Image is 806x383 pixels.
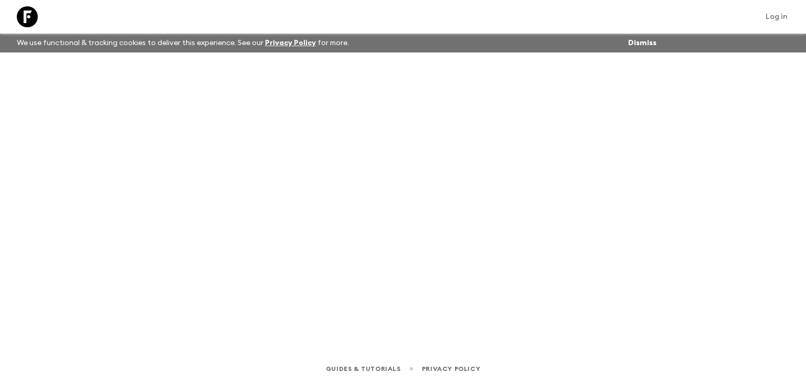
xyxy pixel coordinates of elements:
a: Log in [760,9,793,24]
a: Privacy Policy [265,39,316,47]
button: Dismiss [625,36,659,50]
a: Guides & Tutorials [326,363,401,375]
a: Privacy Policy [422,363,480,375]
p: We use functional & tracking cookies to deliver this experience. See our for more. [13,34,353,52]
